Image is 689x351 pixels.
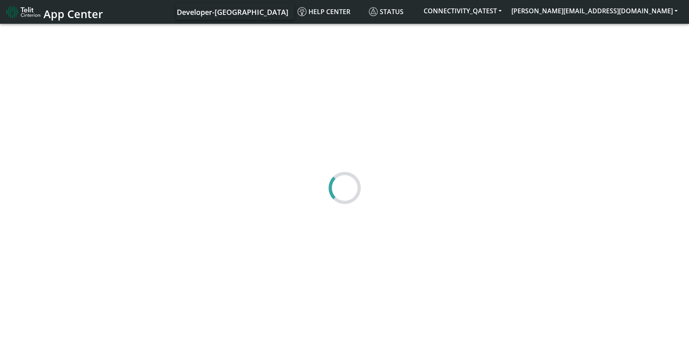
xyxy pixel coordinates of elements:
button: CONNECTIVITY_QATEST [419,4,507,18]
a: Status [366,4,419,20]
button: [PERSON_NAME][EMAIL_ADDRESS][DOMAIN_NAME] [507,4,683,18]
span: Help center [298,7,350,16]
span: Status [369,7,403,16]
img: status.svg [369,7,378,16]
a: App Center [6,3,102,21]
img: logo-telit-cinterion-gw-new.png [6,6,40,19]
a: Your current platform instance [176,4,288,20]
a: Help center [294,4,366,20]
span: Developer-[GEOGRAPHIC_DATA] [177,7,288,17]
span: App Center [43,6,103,21]
img: knowledge.svg [298,7,306,16]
